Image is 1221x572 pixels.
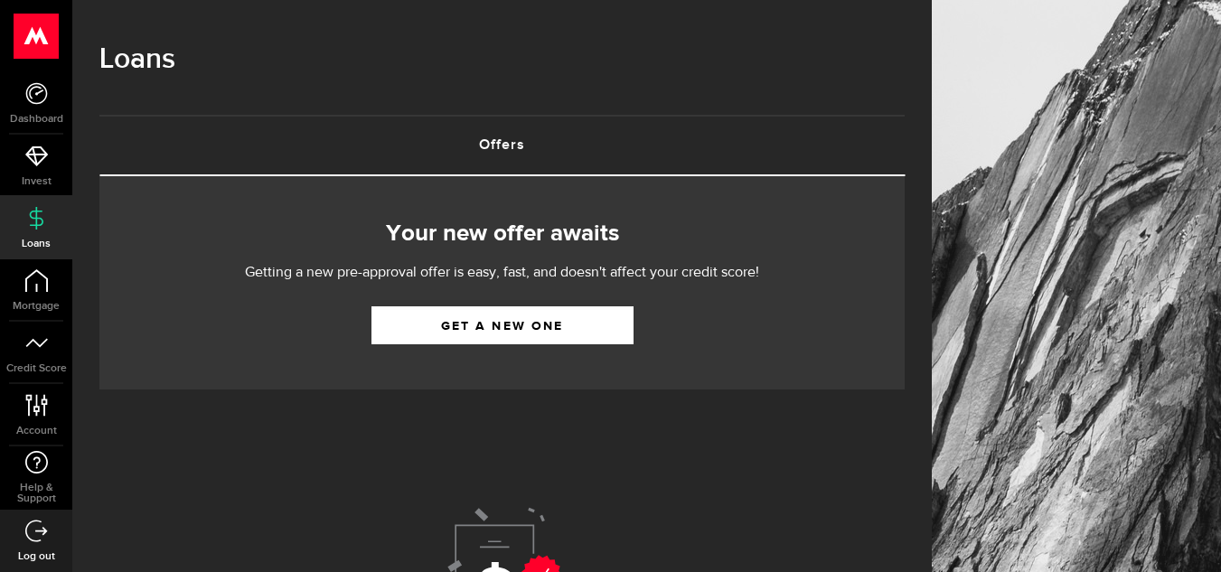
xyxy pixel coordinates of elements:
a: Get a new one [371,306,634,344]
h1: Loans [99,36,905,83]
iframe: LiveChat chat widget [1145,496,1221,572]
a: Offers [99,117,905,174]
p: Getting a new pre-approval offer is easy, fast, and doesn't affect your credit score! [191,262,814,284]
ul: Tabs Navigation [99,115,905,176]
h2: Your new offer awaits [127,215,878,253]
